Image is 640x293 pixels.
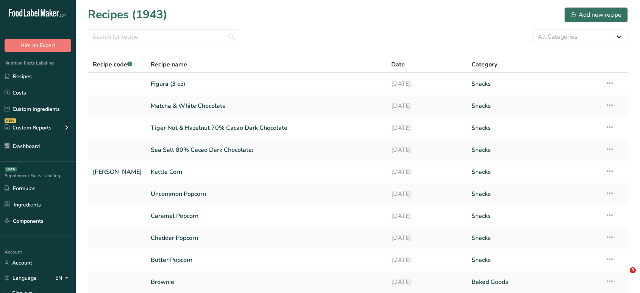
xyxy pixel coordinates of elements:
[5,118,16,123] div: NEW
[151,252,382,268] a: Butter Popcorn
[471,98,596,114] a: Snacks
[471,230,596,246] a: Snacks
[471,142,596,158] a: Snacks
[151,120,382,136] a: Tiger Nut & Hazelnut 70% Cacao Dark Chocolate
[88,6,167,23] h1: Recipes (1943)
[88,29,239,44] input: Search for recipe
[391,60,405,69] span: Date
[564,7,628,22] button: Add new recipe
[471,120,596,136] a: Snacks
[151,60,187,69] span: Recipe name
[391,252,462,268] a: [DATE]
[93,60,132,69] span: Recipe code
[151,186,382,202] a: Uncommon Popcorn
[391,98,462,114] a: [DATE]
[151,230,382,246] a: Cheddar Popcorn
[151,164,382,180] a: Kettle Corn
[151,274,382,290] a: Brownie
[471,186,596,202] a: Snacks
[571,10,621,19] div: Add new recipe
[391,208,462,224] a: [DATE]
[151,98,382,114] a: Matcha & White Chocolate
[5,271,37,285] a: Language
[55,274,71,283] div: EN
[5,124,52,132] div: Custom Reports
[5,39,71,52] button: Hire an Expert
[391,142,462,158] a: [DATE]
[391,164,462,180] a: [DATE]
[471,208,596,224] a: Snacks
[151,142,382,158] a: Sea Salt 80% Cacao Dark Chocolate:
[391,274,462,290] a: [DATE]
[391,230,462,246] a: [DATE]
[471,76,596,92] a: Snacks
[5,167,17,172] div: BETA
[151,76,382,92] a: Figura (3 oz)
[471,60,497,69] span: Category
[471,252,596,268] a: Snacks
[630,267,636,273] span: 3
[151,208,382,224] a: Caramel Popcorn
[391,120,462,136] a: [DATE]
[391,186,462,202] a: [DATE]
[391,76,462,92] a: [DATE]
[614,267,632,285] iframe: Intercom live chat
[471,164,596,180] a: Snacks
[471,274,596,290] a: Baked Goods
[93,164,142,180] a: [PERSON_NAME]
